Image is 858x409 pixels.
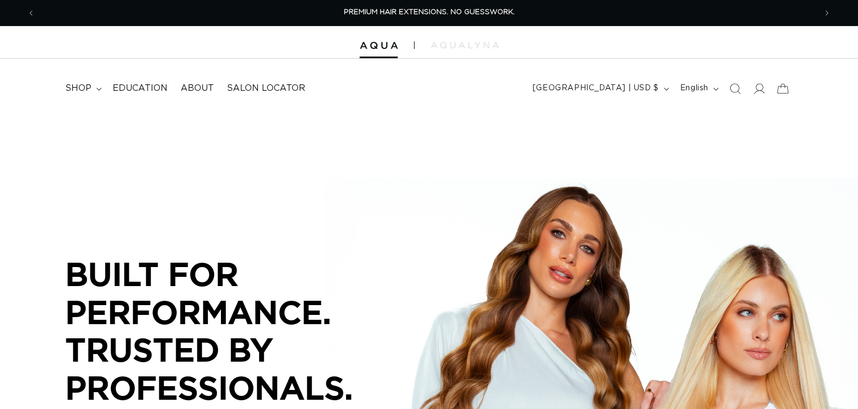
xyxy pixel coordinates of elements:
button: Next announcement [815,3,839,23]
span: shop [65,83,91,94]
button: English [674,78,723,99]
span: Education [113,83,168,94]
img: aqualyna.com [431,42,499,48]
a: About [174,76,220,101]
img: Aqua Hair Extensions [360,42,398,49]
summary: shop [59,76,106,101]
span: [GEOGRAPHIC_DATA] | USD $ [533,83,659,94]
button: Previous announcement [19,3,43,23]
p: BUILT FOR PERFORMANCE. TRUSTED BY PROFESSIONALS. [65,255,392,406]
a: Salon Locator [220,76,312,101]
span: English [680,83,708,94]
summary: Search [723,77,747,101]
a: Education [106,76,174,101]
span: Salon Locator [227,83,305,94]
span: PREMIUM HAIR EXTENSIONS. NO GUESSWORK. [344,9,515,16]
span: About [181,83,214,94]
button: [GEOGRAPHIC_DATA] | USD $ [526,78,674,99]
